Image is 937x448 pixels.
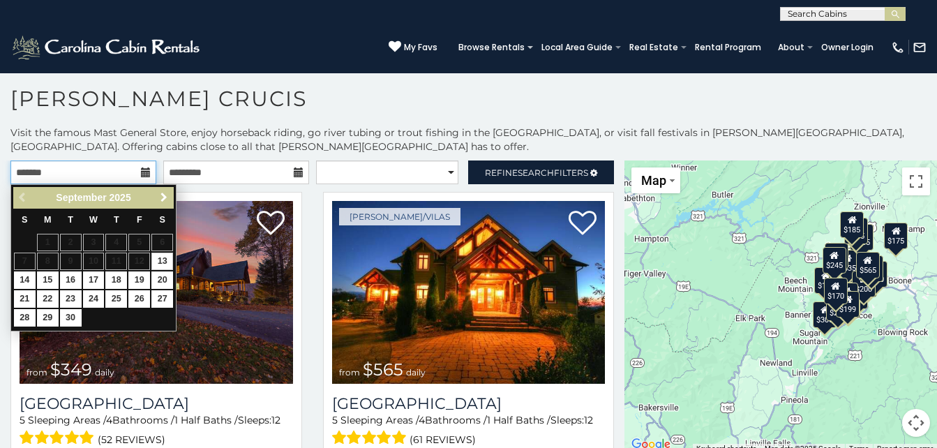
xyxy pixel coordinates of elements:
a: 28 [14,309,36,327]
a: [GEOGRAPHIC_DATA] [20,394,293,413]
div: $300 [813,301,837,328]
span: Next [158,192,170,203]
a: Local Area Guide [534,38,620,57]
img: White-1-2.png [10,33,204,61]
div: $190 [814,267,838,294]
a: 25 [105,290,127,308]
span: from [339,367,360,378]
img: phone-regular-white.png [891,40,905,54]
a: RefineSearchFilters [468,160,614,184]
span: Map [641,173,666,188]
a: 24 [83,290,105,308]
div: $200 [852,271,876,297]
img: mail-regular-white.png [913,40,927,54]
a: 17 [83,271,105,289]
span: 4 [106,414,112,426]
span: $349 [50,359,92,380]
span: Thursday [114,215,119,225]
a: 19 [128,271,150,289]
a: 14 [14,271,36,289]
span: daily [95,367,114,378]
span: Saturday [160,215,165,225]
a: 20 [151,271,173,289]
span: 5 [332,414,338,426]
h3: Wilderness Lodge [332,394,606,413]
span: $565 [363,359,403,380]
span: September [56,192,106,203]
div: $170 [824,278,848,304]
a: [GEOGRAPHIC_DATA] [332,394,606,413]
a: Real Estate [622,38,685,57]
span: Search [518,167,554,178]
a: Rental Program [688,38,768,57]
div: $175 [885,223,908,249]
a: 15 [37,271,59,289]
a: 13 [151,253,173,270]
span: daily [406,367,426,378]
img: Wilderness Lodge [332,201,606,384]
a: 30 [60,309,82,327]
a: About [771,38,811,57]
a: 29 [37,309,59,327]
button: Toggle fullscreen view [902,167,930,195]
span: Monday [44,215,52,225]
a: Add to favorites [257,209,285,239]
a: My Favs [389,40,437,54]
span: 5 [20,414,25,426]
span: 12 [271,414,280,426]
span: from [27,367,47,378]
div: $230 [826,294,850,321]
div: $565 [856,252,880,278]
span: 12 [584,414,593,426]
a: 18 [105,271,127,289]
a: 21 [14,290,36,308]
a: 23 [60,290,82,308]
span: Wednesday [89,215,98,225]
span: Friday [137,215,142,225]
span: 1 Half Baths / [174,414,238,426]
span: 4 [419,414,425,426]
a: 16 [60,271,82,289]
span: 1 Half Baths / [487,414,550,426]
a: Add to favorites [569,209,597,239]
a: 26 [128,290,150,308]
a: Owner Login [814,38,880,57]
div: $305 [825,243,849,269]
a: Next [155,189,172,207]
a: Browse Rentals [451,38,532,57]
button: Change map style [631,167,680,193]
h3: Diamond Creek Lodge [20,394,293,413]
span: 2025 [110,192,131,203]
a: 22 [37,290,59,308]
span: Tuesday [68,215,73,225]
div: $185 [840,211,864,238]
span: My Favs [404,41,437,54]
a: [PERSON_NAME]/Vilas [339,208,460,225]
span: Refine Filters [485,167,588,178]
div: $199 [836,291,860,318]
button: Map camera controls [902,409,930,437]
a: 27 [151,290,173,308]
a: Wilderness Lodge from $565 daily [332,201,606,384]
span: Sunday [22,215,27,225]
div: $245 [823,247,846,274]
